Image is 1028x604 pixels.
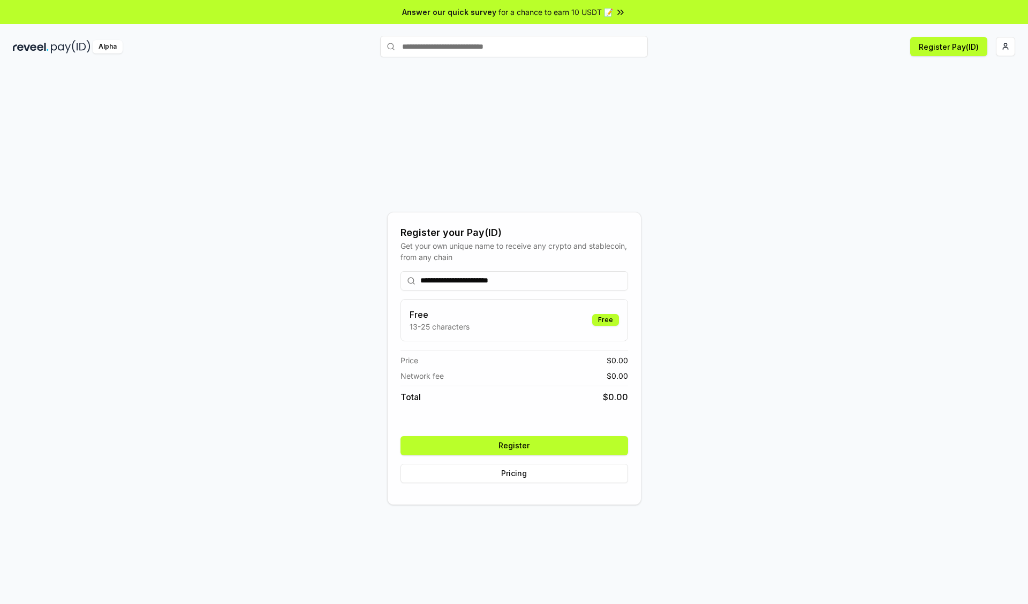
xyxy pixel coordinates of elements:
[498,6,613,18] span: for a chance to earn 10 USDT 📝
[402,6,496,18] span: Answer our quick survey
[400,464,628,483] button: Pricing
[410,308,470,321] h3: Free
[93,40,123,53] div: Alpha
[607,355,628,366] span: $ 0.00
[603,391,628,403] span: $ 0.00
[400,240,628,263] div: Get your own unique name to receive any crypto and stablecoin, from any chain
[592,314,619,326] div: Free
[400,391,421,403] span: Total
[400,436,628,455] button: Register
[13,40,49,53] img: reveel_dark
[51,40,90,53] img: pay_id
[400,370,444,381] span: Network fee
[400,355,418,366] span: Price
[607,370,628,381] span: $ 0.00
[400,225,628,240] div: Register your Pay(ID)
[910,37,987,56] button: Register Pay(ID)
[410,321,470,332] p: 13-25 characters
